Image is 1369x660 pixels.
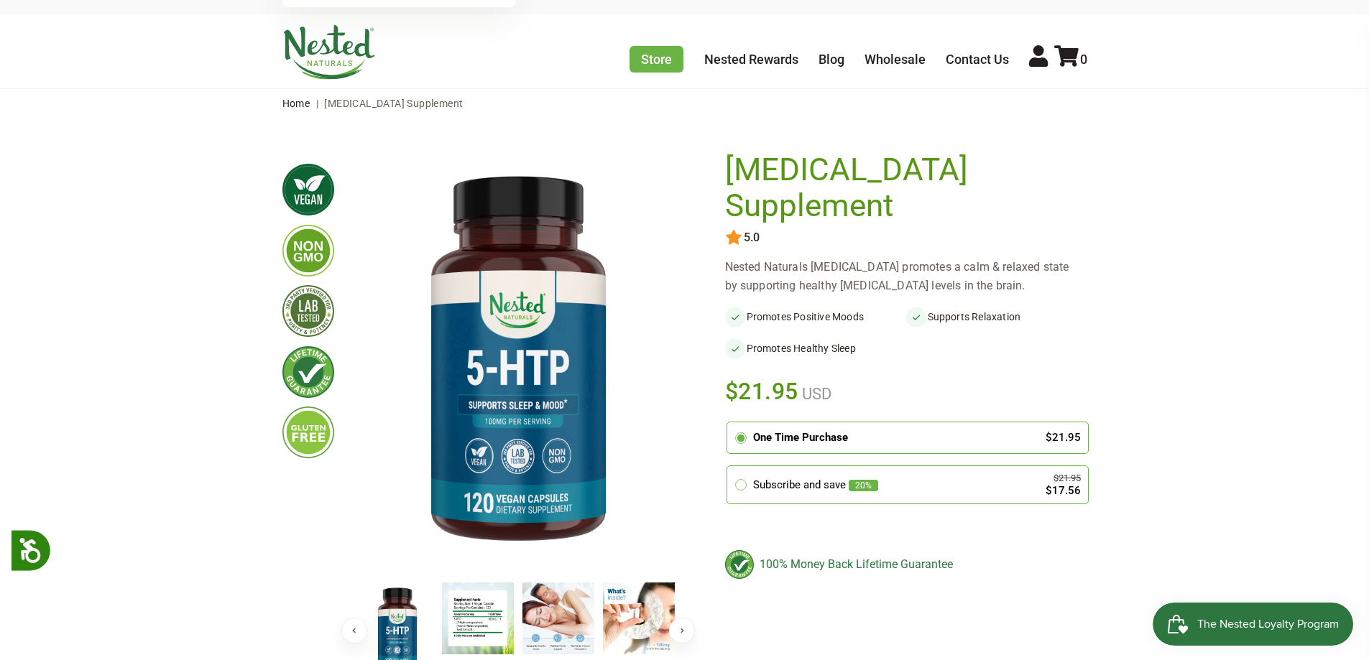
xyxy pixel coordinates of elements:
span: 0 [1080,52,1087,67]
button: Next [669,618,695,643]
div: Nested Naturals [MEDICAL_DATA] promotes a calm & relaxed state by supporting healthy [MEDICAL_DAT... [725,258,1087,295]
div: 100% Money Back Lifetime Guarantee [725,550,1087,579]
img: 5-HTP Supplement [442,582,514,654]
img: gmofree [282,225,334,276]
span: 5.0 [742,231,760,244]
img: Nested Naturals [282,25,376,80]
a: Blog [819,52,844,67]
img: badge-lifetimeguarantee-color.svg [725,550,754,579]
iframe: Button to open loyalty program pop-up [1153,603,1355,646]
h1: [MEDICAL_DATA] Supplement [725,152,1080,223]
a: Store [630,46,683,73]
img: thirdpartytested [282,285,334,337]
img: vegan [282,164,334,215]
img: glutenfree [282,406,334,458]
img: star.svg [725,229,742,246]
a: Contact Us [946,52,1009,67]
a: Home [282,98,310,109]
span: $21.95 [725,376,799,407]
a: Wholesale [865,52,926,67]
li: Promotes Healthy Sleep [725,338,906,358]
span: | [313,98,322,109]
li: Supports Relaxation [906,307,1087,327]
a: 0 [1054,52,1087,67]
span: USD [798,385,831,403]
span: [MEDICAL_DATA] Supplement [324,98,463,109]
img: 5-HTP Supplement [522,582,594,654]
img: 5-HTP Supplement [357,152,679,570]
img: lifetimeguarantee [282,346,334,398]
button: Previous [341,618,367,643]
img: 5-HTP Supplement [603,582,675,654]
a: Nested Rewards [704,52,798,67]
nav: breadcrumbs [282,89,1087,118]
li: Promotes Positive Moods [725,307,906,327]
